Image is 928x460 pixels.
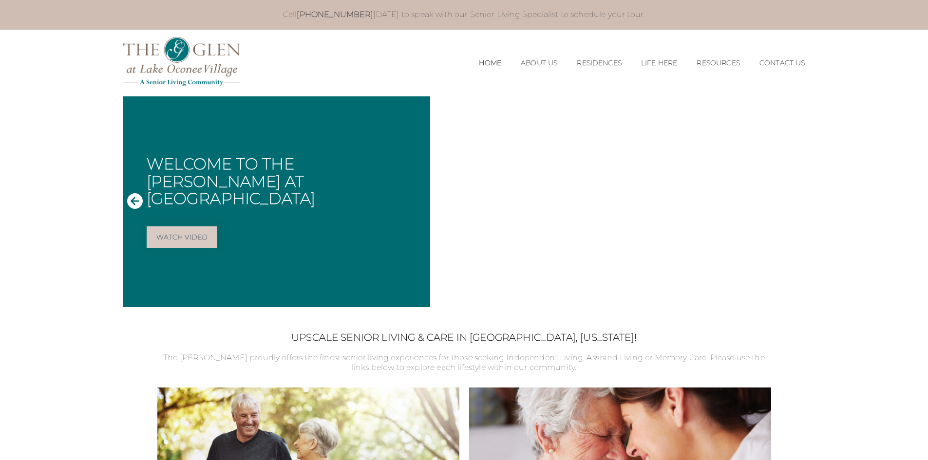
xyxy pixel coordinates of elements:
button: Next Slide [786,193,801,211]
div: Slide 1 of 1 [123,96,805,307]
h1: Welcome to The [PERSON_NAME] at [GEOGRAPHIC_DATA] [147,155,422,207]
a: Residences [577,59,622,67]
a: [PHONE_NUMBER] [297,10,373,19]
p: Call [DATE] to speak with our Senior Living Specialist to schedule your tour. [133,10,795,20]
p: The [PERSON_NAME] proudly offers the finest senior living experiences for those seeking Independe... [157,353,771,373]
a: Contact Us [759,59,805,67]
a: Home [479,59,501,67]
a: Resources [697,59,739,67]
a: Life Here [641,59,677,67]
a: Watch Video [147,226,218,248]
iframe: Embedded Vimeo Video [430,96,805,307]
img: The Glen Lake Oconee Home [123,37,240,86]
h2: Upscale Senior Living & Care in [GEOGRAPHIC_DATA], [US_STATE]! [157,331,771,343]
a: About Us [521,59,557,67]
